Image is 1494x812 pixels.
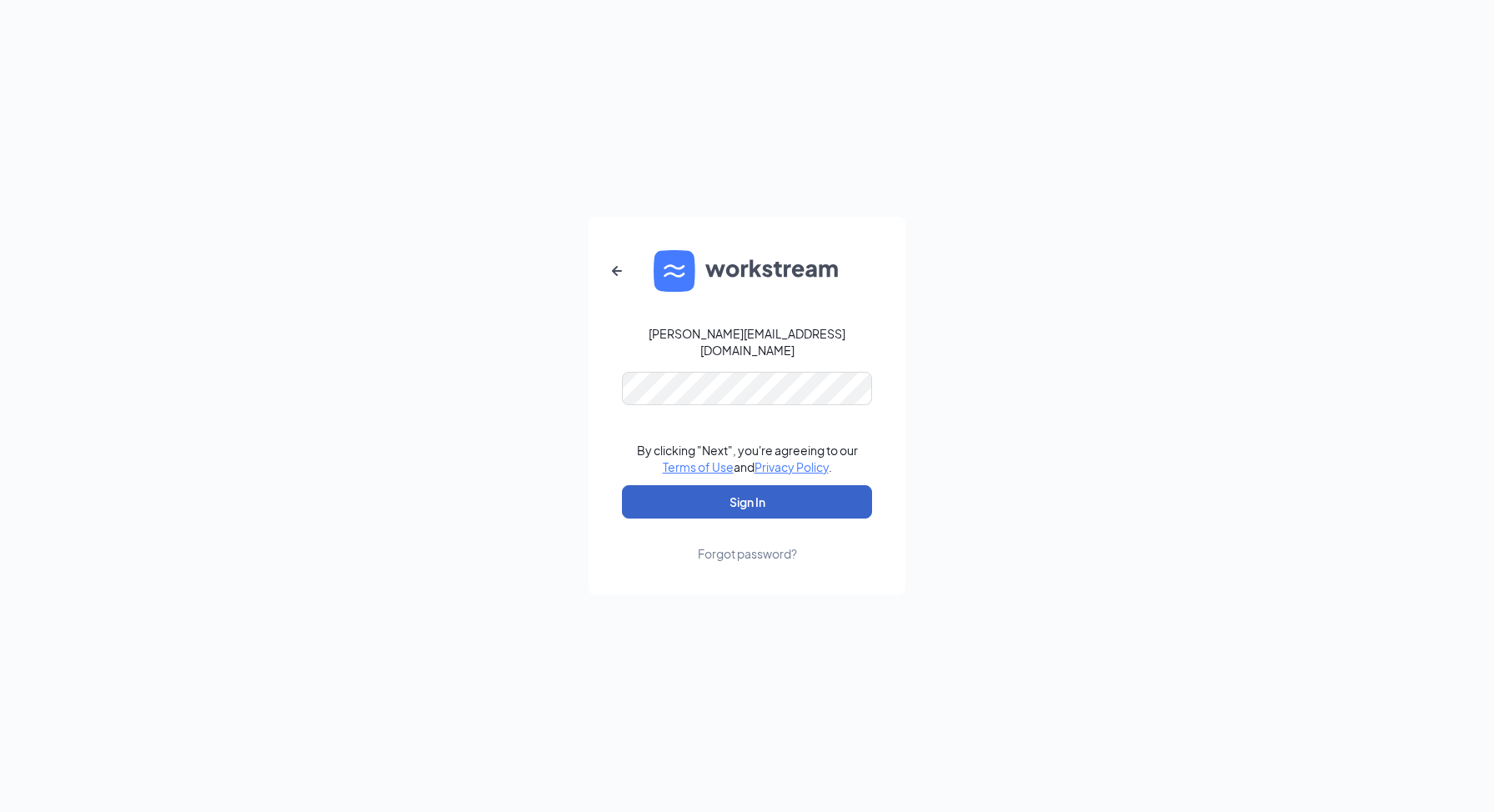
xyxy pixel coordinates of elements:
[622,485,872,519] button: Sign In
[597,251,637,291] button: ArrowLeftNew
[698,545,797,562] div: Forgot password?
[622,325,872,358] div: [PERSON_NAME][EMAIL_ADDRESS][DOMAIN_NAME]
[755,459,829,474] a: Privacy Policy
[607,261,627,281] svg: ArrowLeftNew
[698,519,797,562] a: Forgot password?
[663,459,734,474] a: Terms of Use
[654,250,840,292] img: WS logo and Workstream text
[637,442,858,475] div: By clicking "Next", you're agreeing to our and .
